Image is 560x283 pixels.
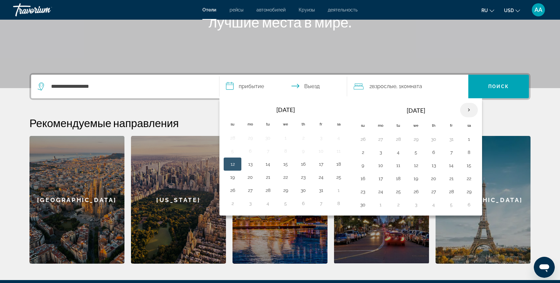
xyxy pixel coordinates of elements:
[375,135,386,144] button: Day 27
[375,161,386,170] button: Day 10
[396,82,422,91] span: , 1
[224,103,347,210] table: Left calendar grid
[245,186,255,195] button: Day 27
[358,187,368,196] button: Day 23
[375,148,386,157] button: Day 3
[333,133,344,142] button: Day 4
[428,200,439,209] button: Day 4
[464,174,474,183] button: Day 22
[464,200,474,209] button: Day 6
[298,146,308,156] button: Day 9
[227,160,238,169] button: Day 12
[358,148,368,157] button: Day 2
[411,161,421,170] button: Day 12
[358,174,368,183] button: Day 16
[428,148,439,157] button: Day 6
[280,133,291,142] button: Day 1
[464,161,474,170] button: Day 15
[241,103,330,117] th: [DATE]
[530,3,547,17] button: User Menu
[316,160,326,169] button: Day 17
[298,160,308,169] button: Day 16
[280,199,291,208] button: Day 5
[428,187,439,196] button: Day 27
[263,173,273,182] button: Day 21
[29,116,531,129] h2: Рекомендуемые направления
[227,133,238,142] button: Day 28
[375,174,386,183] button: Day 17
[31,75,529,98] div: Search widget
[504,6,520,15] button: Change currency
[50,82,209,91] input: Search hotel destination
[446,187,457,196] button: Day 28
[488,84,509,89] span: Поиск
[411,200,421,209] button: Day 3
[393,174,403,183] button: Day 18
[393,135,403,144] button: Day 28
[316,186,326,195] button: Day 31
[375,187,386,196] button: Day 24
[375,200,386,209] button: Day 1
[446,148,457,157] button: Day 7
[468,75,529,98] button: Search
[245,160,255,169] button: Day 13
[460,103,478,118] button: Next month
[446,135,457,144] button: Day 31
[280,160,291,169] button: Day 15
[263,160,273,169] button: Day 14
[298,133,308,142] button: Day 2
[256,7,286,12] a: автомобилей
[202,7,216,12] a: Отели
[245,133,255,142] button: Day 29
[316,133,326,142] button: Day 3
[464,187,474,196] button: Day 29
[372,103,460,118] th: [DATE]
[534,7,542,13] span: AA
[333,186,344,195] button: Day 1
[263,199,273,208] button: Day 4
[227,146,238,156] button: Day 5
[227,199,238,208] button: Day 2
[481,8,488,13] span: ru
[393,200,403,209] button: Day 2
[227,173,238,182] button: Day 19
[219,75,347,98] button: Select check in and out date
[411,148,421,157] button: Day 5
[436,136,531,264] a: Paris[GEOGRAPHIC_DATA]
[298,173,308,182] button: Day 23
[328,7,358,12] a: деятельность
[298,199,308,208] button: Day 6
[333,146,344,156] button: Day 11
[280,186,291,195] button: Day 29
[428,135,439,144] button: Day 30
[393,161,403,170] button: Day 11
[263,133,273,142] button: Day 30
[29,136,124,264] div: [GEOGRAPHIC_DATA]
[280,146,291,156] button: Day 8
[316,173,326,182] button: Day 24
[372,83,396,89] span: Взрослые
[13,1,79,18] a: Travorium
[446,161,457,170] button: Day 14
[504,8,514,13] span: USD
[411,187,421,196] button: Day 26
[446,174,457,183] button: Day 21
[316,146,326,156] button: Day 10
[316,199,326,208] button: Day 7
[393,187,403,196] button: Day 25
[131,136,226,264] div: [US_STATE]
[230,7,243,12] a: рейсы
[401,83,422,89] span: Комната
[298,186,308,195] button: Day 30
[299,7,315,12] a: Круизы
[333,173,344,182] button: Day 25
[369,82,396,91] span: 2
[358,200,368,209] button: Day 30
[534,257,555,278] iframe: Кнопка запуска окна обмена сообщениями
[263,146,273,156] button: Day 7
[481,6,494,15] button: Change language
